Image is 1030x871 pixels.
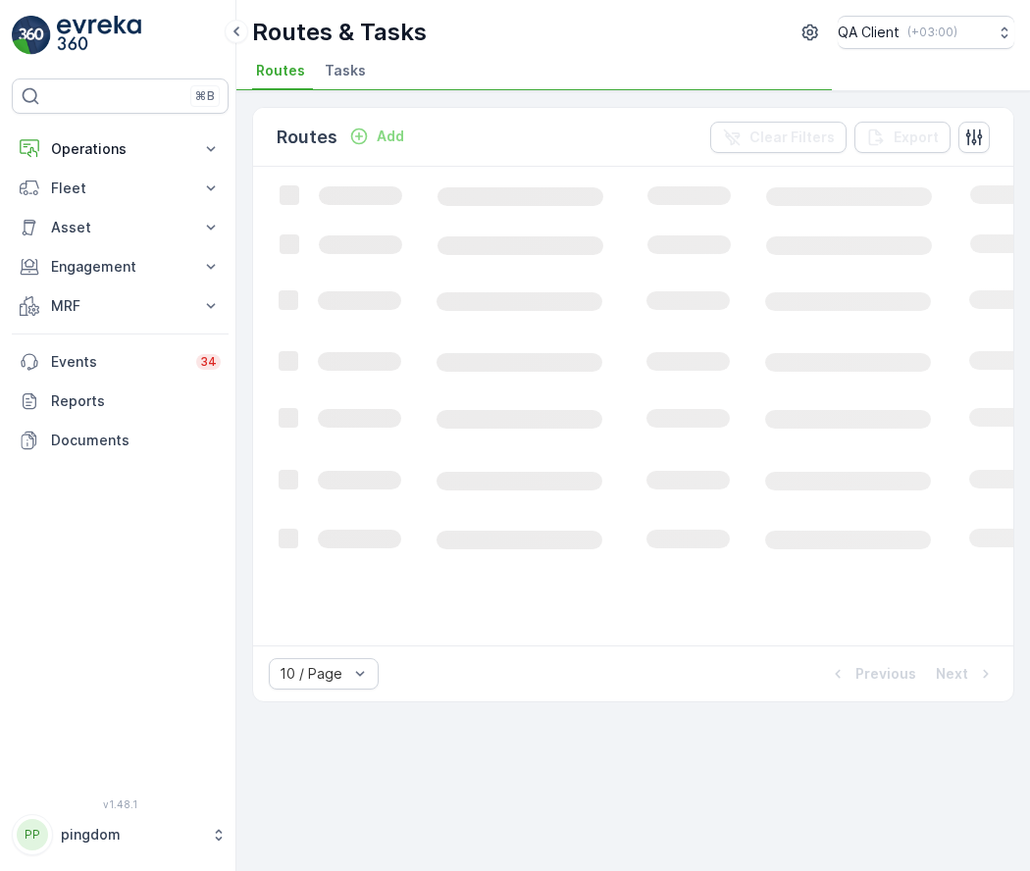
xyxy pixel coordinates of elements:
p: Reports [51,391,221,411]
span: Tasks [325,61,366,80]
p: pingdom [61,825,201,845]
p: Next [936,664,968,684]
a: Events34 [12,342,229,382]
p: QA Client [838,23,900,42]
button: Add [341,125,412,148]
button: QA Client(+03:00) [838,16,1014,49]
p: Engagement [51,257,189,277]
p: ( +03:00 ) [907,25,957,40]
p: Fleet [51,179,189,198]
button: Next [934,662,998,686]
button: Engagement [12,247,229,286]
p: Events [51,352,184,372]
p: Export [894,128,939,147]
p: Add [377,127,404,146]
p: Routes [277,124,337,151]
img: logo_light-DOdMpM7g.png [57,16,141,55]
p: Documents [51,431,221,450]
p: 34 [200,354,217,370]
button: MRF [12,286,229,326]
p: MRF [51,296,189,316]
button: Export [854,122,951,153]
p: Previous [855,664,916,684]
span: v 1.48.1 [12,798,229,810]
a: Reports [12,382,229,421]
a: Documents [12,421,229,460]
span: Routes [256,61,305,80]
p: ⌘B [195,88,215,104]
button: Asset [12,208,229,247]
p: Clear Filters [749,128,835,147]
p: Operations [51,139,189,159]
div: PP [17,819,48,850]
p: Asset [51,218,189,237]
button: Clear Filters [710,122,847,153]
p: Routes & Tasks [252,17,427,48]
button: Previous [826,662,918,686]
button: PPpingdom [12,814,229,855]
img: logo [12,16,51,55]
button: Operations [12,129,229,169]
button: Fleet [12,169,229,208]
